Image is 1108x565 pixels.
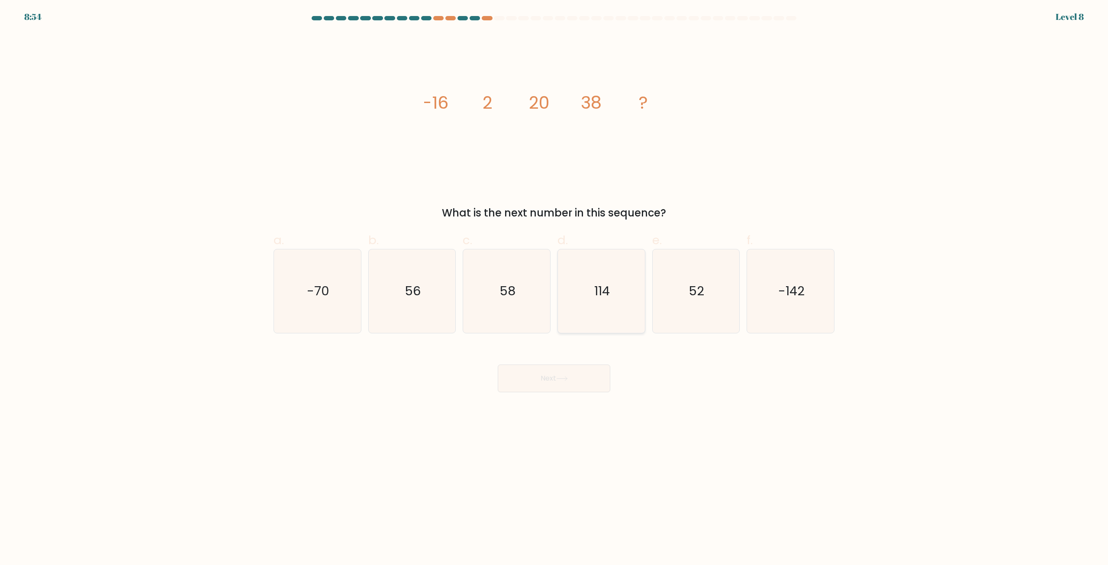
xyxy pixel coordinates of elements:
span: d. [557,232,568,249]
span: b. [368,232,379,249]
div: 8:54 [24,10,42,23]
tspan: 38 [581,90,602,115]
span: a. [274,232,284,249]
tspan: -16 [422,90,448,115]
span: c. [463,232,472,249]
text: 114 [594,283,610,300]
tspan: 20 [529,90,550,115]
div: What is the next number in this sequence? [279,205,829,221]
tspan: ? [639,90,648,115]
span: e. [652,232,662,249]
tspan: 2 [483,90,493,115]
text: 58 [499,283,515,300]
button: Next [498,365,610,392]
span: f. [747,232,753,249]
text: -70 [307,283,329,300]
text: 52 [689,283,705,300]
text: 56 [405,283,421,300]
div: Level 8 [1056,10,1084,23]
text: -142 [778,283,805,300]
